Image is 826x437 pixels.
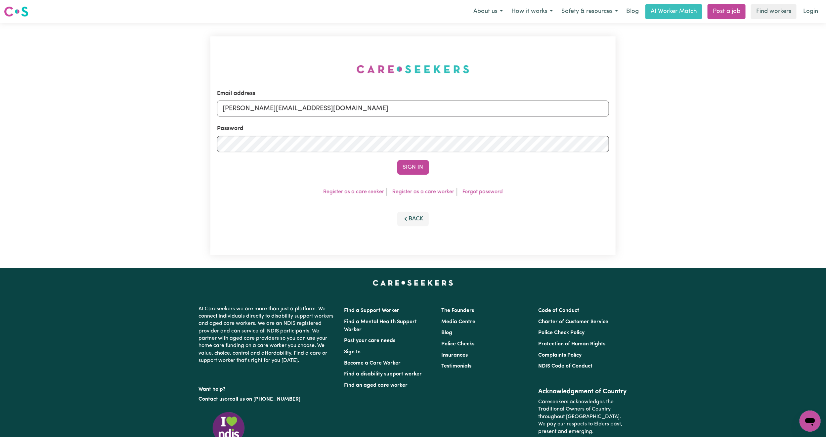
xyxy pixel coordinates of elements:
[397,160,429,175] button: Sign In
[469,5,507,19] button: About us
[557,5,622,19] button: Safety & resources
[751,4,797,19] a: Find workers
[800,411,821,432] iframe: Button to launch messaging window, conversation in progress
[4,4,28,19] a: Careseekers logo
[538,353,582,358] a: Complaints Policy
[799,4,822,19] a: Login
[441,308,474,313] a: The Founders
[397,212,429,226] button: Back
[199,397,225,402] a: Contact us
[622,4,643,19] a: Blog
[441,353,468,358] a: Insurances
[708,4,746,19] a: Post a job
[373,280,453,285] a: Careseekers home page
[217,89,255,98] label: Email address
[507,5,557,19] button: How it works
[538,388,627,396] h2: Acknowledgement of Country
[344,319,417,332] a: Find a Mental Health Support Worker
[645,4,702,19] a: AI Worker Match
[199,383,336,393] p: Want help?
[538,330,585,335] a: Police Check Policy
[199,303,336,367] p: At Careseekers we are more than just a platform. We connect individuals directly to disability su...
[344,349,361,355] a: Sign In
[538,319,608,325] a: Charter of Customer Service
[217,101,609,116] input: Email address
[462,189,503,195] a: Forgot password
[323,189,384,195] a: Register as a care seeker
[344,361,401,366] a: Become a Care Worker
[441,364,471,369] a: Testimonials
[344,383,408,388] a: Find an aged care worker
[441,319,475,325] a: Media Centre
[344,308,400,313] a: Find a Support Worker
[538,341,605,347] a: Protection of Human Rights
[441,330,452,335] a: Blog
[217,124,243,133] label: Password
[4,6,28,18] img: Careseekers logo
[392,189,454,195] a: Register as a care worker
[344,371,422,377] a: Find a disability support worker
[441,341,474,347] a: Police Checks
[538,308,579,313] a: Code of Conduct
[538,364,592,369] a: NDIS Code of Conduct
[230,397,301,402] a: call us on [PHONE_NUMBER]
[199,393,336,406] p: or
[344,338,396,343] a: Post your care needs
